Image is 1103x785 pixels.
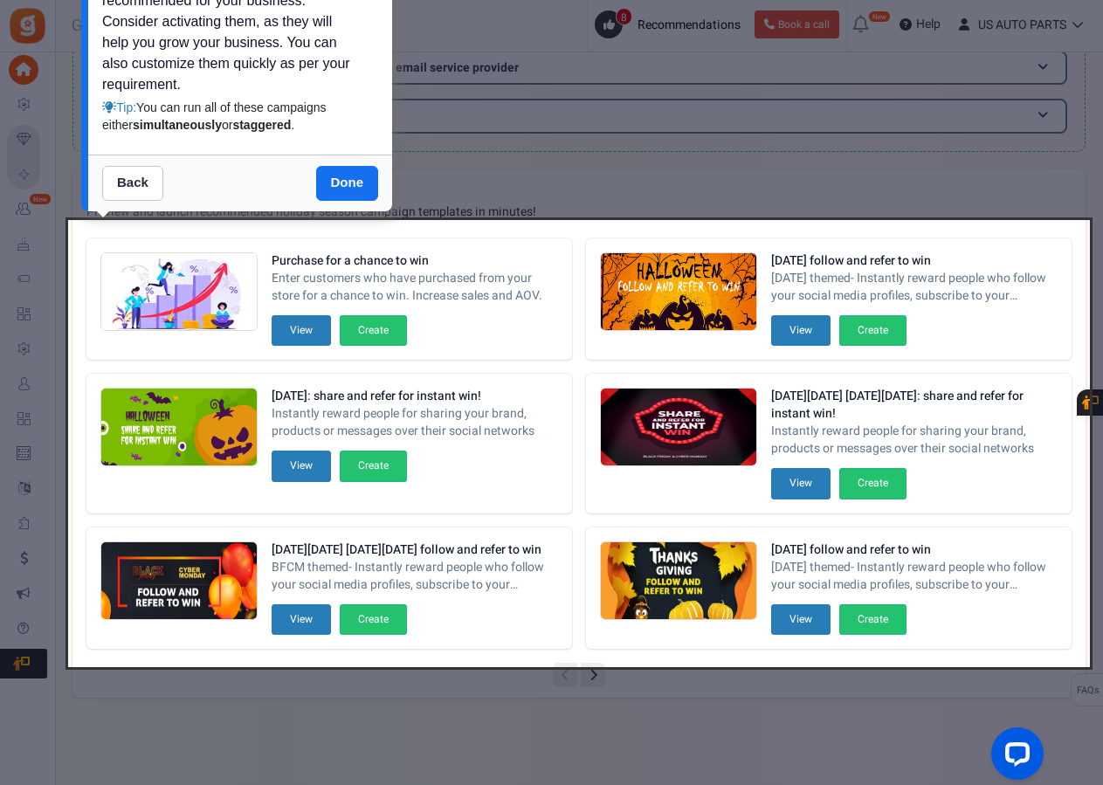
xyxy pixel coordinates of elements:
div: Tip: [102,99,362,134]
span: You can run all of these campaigns either or . [102,100,326,132]
strong: simultaneously [133,118,222,132]
strong: staggered [232,118,291,132]
a: Done [316,166,379,201]
a: Back [102,166,163,201]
